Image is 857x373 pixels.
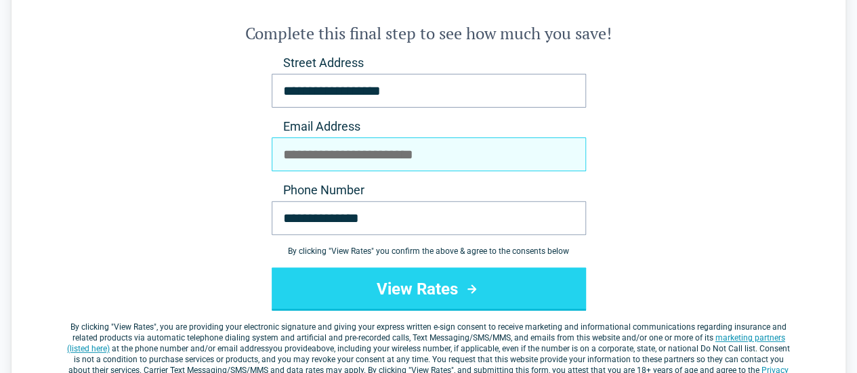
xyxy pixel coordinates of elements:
button: View Rates [272,267,586,311]
label: Street Address [272,55,586,71]
h2: Complete this final step to see how much you save! [66,22,791,44]
label: Email Address [272,118,586,135]
span: View Rates [114,322,154,332]
div: By clicking " View Rates " you confirm the above & agree to the consents below [272,246,586,257]
label: Phone Number [272,182,586,198]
